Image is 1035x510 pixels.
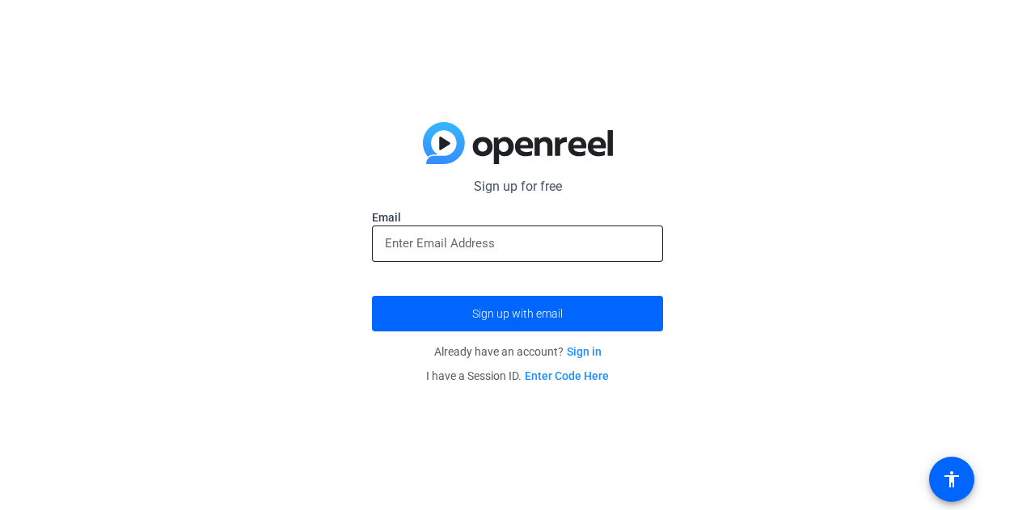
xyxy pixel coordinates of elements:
input: Enter Email Address [385,234,650,253]
span: I have a Session ID. [426,369,609,382]
span: Already have an account? [434,345,602,358]
a: Sign in [567,345,602,358]
p: Sign up for free [372,177,663,196]
img: blue-gradient.svg [423,122,613,164]
a: Enter Code Here [525,369,609,382]
mat-icon: accessibility [942,470,961,489]
button: Sign up with email [372,296,663,331]
label: Email [372,209,663,225]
